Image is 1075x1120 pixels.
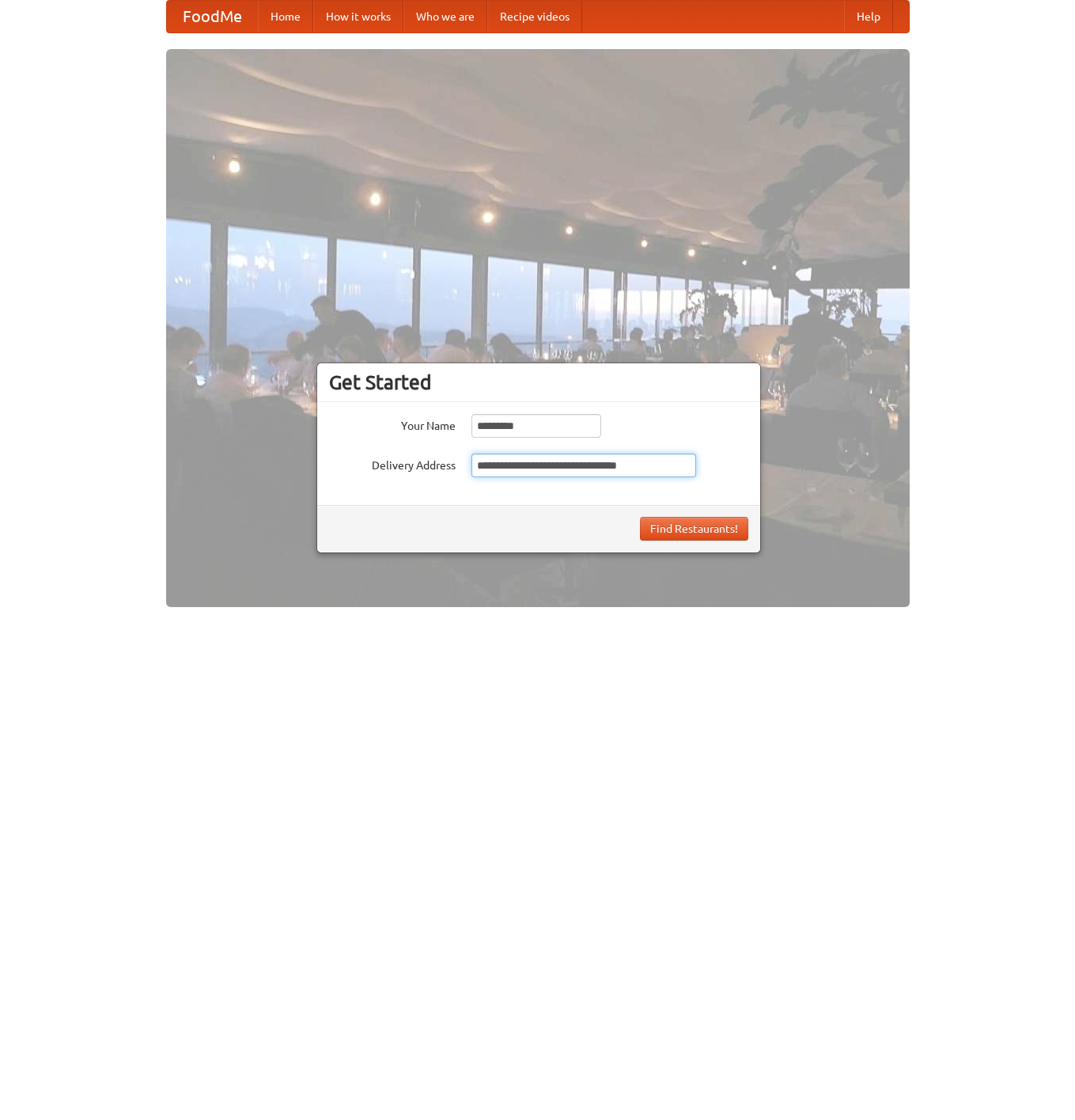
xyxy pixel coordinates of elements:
a: Help [844,1,893,32]
a: FoodMe [167,1,258,32]
a: Home [258,1,313,32]
label: Your Name [329,414,456,434]
a: How it works [313,1,403,32]
label: Delivery Address [329,454,456,473]
a: Who we are [403,1,487,32]
button: Find Restaurants! [640,517,748,541]
a: Recipe videos [487,1,582,32]
h3: Get Started [329,370,748,394]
